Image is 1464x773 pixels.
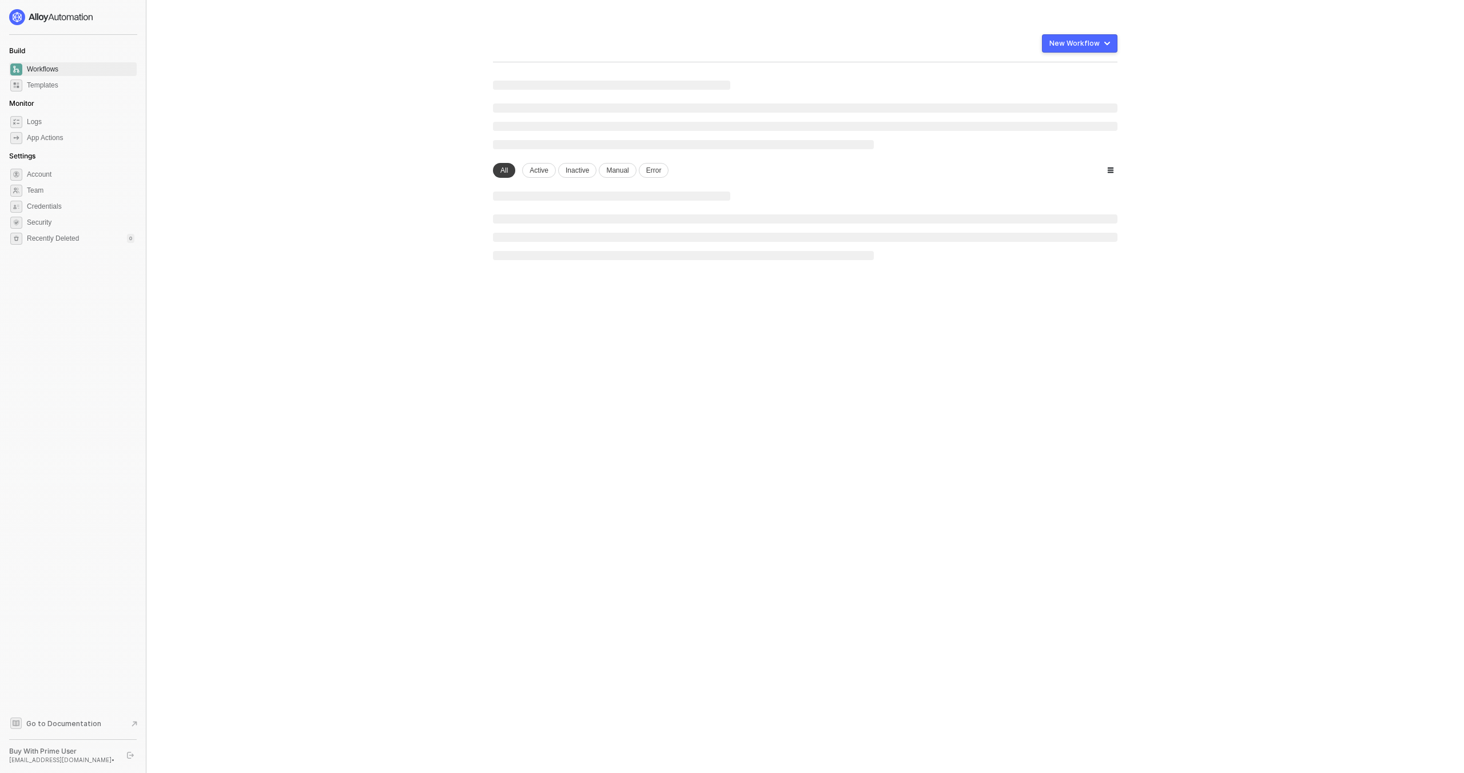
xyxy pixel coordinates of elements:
span: logout [127,752,134,759]
span: document-arrow [129,718,140,730]
div: App Actions [27,133,63,143]
div: Inactive [558,163,596,178]
div: Error [639,163,669,178]
a: logo [9,9,137,25]
span: documentation [10,718,22,729]
span: settings [10,169,22,181]
span: security [10,217,22,229]
span: Monitor [9,99,34,107]
span: Credentials [27,200,134,213]
span: Settings [9,152,35,160]
span: credentials [10,201,22,213]
span: icon-app-actions [10,132,22,144]
span: team [10,185,22,197]
div: 0 [127,234,134,243]
div: All [493,163,515,178]
span: Build [9,46,25,55]
span: Security [27,216,134,229]
img: logo [9,9,94,25]
span: Logs [27,115,134,129]
span: settings [10,233,22,245]
span: icon-logs [10,116,22,128]
span: marketplace [10,79,22,91]
div: [EMAIL_ADDRESS][DOMAIN_NAME] • [9,756,117,764]
div: Manual [599,163,636,178]
span: Go to Documentation [26,719,101,728]
span: Templates [27,78,134,92]
span: Team [27,184,134,197]
div: Buy With Prime User [9,747,117,756]
a: Knowledge Base [9,716,137,730]
span: dashboard [10,63,22,75]
button: New Workflow [1042,34,1117,53]
span: Workflows [27,62,134,76]
span: Account [27,168,134,181]
span: Recently Deleted [27,234,79,244]
div: New Workflow [1049,39,1100,48]
div: Active [522,163,556,178]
